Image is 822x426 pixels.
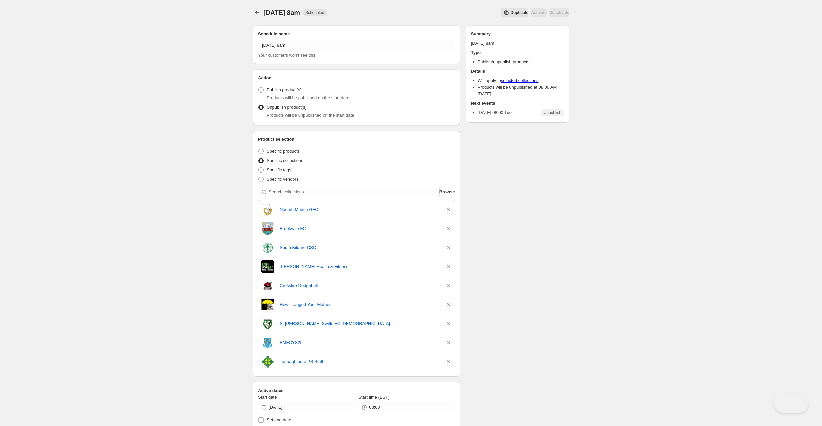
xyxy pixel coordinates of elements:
span: Browse [439,189,455,195]
button: Browse [439,187,455,197]
li: Will apply to [478,77,564,84]
h2: Details [471,68,564,75]
span: Products will be unpublished on the start date [267,113,354,118]
span: Publish product(s) [267,87,302,92]
a: South Kildare CSC [280,244,440,251]
iframe: Toggle Customer Support [774,393,809,413]
span: Set end date [267,417,291,422]
a: Brookvale FC [280,225,440,232]
span: Start date [258,395,277,400]
span: Start time (BST) [358,395,389,400]
span: Specific vendors [267,177,298,182]
h2: Schedule name [258,31,455,37]
span: [DATE] 8am [263,9,300,16]
a: Naomh Mairtin GFC [280,206,440,213]
p: [DATE] 8am [471,40,564,47]
a: Tannaghmore PS Staff [280,358,440,365]
span: Unpublish [544,110,561,115]
h2: Active dates [258,387,455,394]
h2: Product selection [258,136,455,143]
h2: Summary [471,31,564,37]
span: Scheduled [305,10,324,15]
span: Specific products [267,149,300,154]
span: Your customers won't see this [258,53,315,58]
h2: Type [471,49,564,56]
a: Crossfire Dodgeball [280,282,440,289]
h2: Next events [471,100,564,107]
li: Products will be unpublished at 08:00 AM [DATE] [478,84,564,97]
span: Duplicate [510,10,528,15]
input: Search collections [269,187,438,197]
p: [DATE] 08:00 Tue [478,109,512,116]
span: Specific tags [267,167,291,172]
button: Secondary action label [501,8,528,17]
a: How I Tagged Your Mother [280,301,440,308]
a: [PERSON_NAME] Health & Fitness [280,263,440,270]
button: Schedules [253,8,262,17]
span: Specific collections [267,158,303,163]
h2: Action [258,75,455,81]
a: St [PERSON_NAME] Swifts FC [DEMOGRAPHIC_DATA] [280,320,440,327]
a: selected collections [501,78,539,83]
li: Publish/unpublish products [478,59,564,65]
span: Products will be published on the start date [267,95,349,100]
span: Unpublish product(s) [267,105,307,110]
a: BMFCYS25 [280,339,440,346]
